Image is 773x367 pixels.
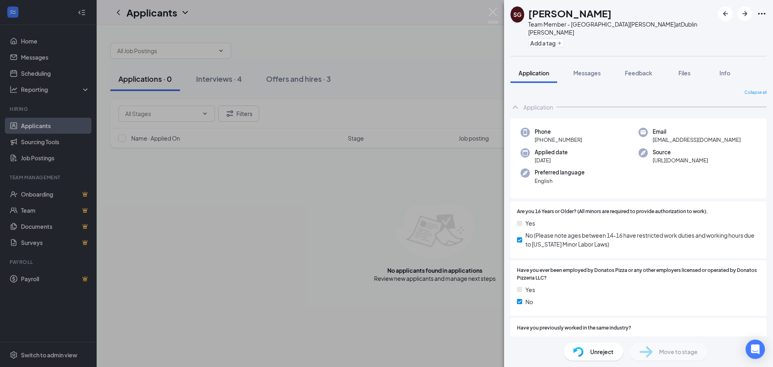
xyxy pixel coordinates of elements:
[746,340,765,359] div: Open Intercom Messenger
[535,168,585,176] span: Preferred language
[535,136,582,144] span: [PHONE_NUMBER]
[659,347,698,356] span: Move to stage
[590,347,614,356] span: Unreject
[740,9,750,19] svg: ArrowRight
[721,9,730,19] svg: ArrowLeftNew
[678,69,690,77] span: Files
[535,156,568,164] span: [DATE]
[525,219,535,228] span: Yes
[525,231,760,249] span: No (Please note ages between 14-16 have restricted work duties and working hours due to [US_STATE...
[513,10,521,19] div: SG
[528,39,564,47] button: PlusAdd a tag
[535,128,582,136] span: Phone
[653,128,741,136] span: Email
[525,297,533,306] span: No
[535,177,585,185] span: English
[535,148,568,156] span: Applied date
[738,6,752,21] button: ArrowRight
[528,6,612,20] h1: [PERSON_NAME]
[517,324,631,332] span: Have you previously worked in the same industry?
[718,6,733,21] button: ArrowLeftNew
[557,41,562,46] svg: Plus
[517,267,760,282] span: Have you ever been employed by Donatos Pizza or any other employers licensed or operated by Donat...
[625,69,652,77] span: Feedback
[523,103,553,111] div: Application
[653,148,708,156] span: Source
[653,136,741,144] span: [EMAIL_ADDRESS][DOMAIN_NAME]
[757,9,767,19] svg: Ellipses
[653,156,708,164] span: [URL][DOMAIN_NAME]
[511,102,520,112] svg: ChevronUp
[528,20,714,36] div: Team Member - [GEOGRAPHIC_DATA][PERSON_NAME] at Dublin [PERSON_NAME]
[526,335,535,344] span: Yes
[525,285,535,294] span: Yes
[719,69,730,77] span: Info
[517,208,708,216] span: Are you 16 Years or Older? (All minors are required to provide authorization to work).
[519,69,549,77] span: Application
[573,69,601,77] span: Messages
[744,89,767,96] span: Collapse all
